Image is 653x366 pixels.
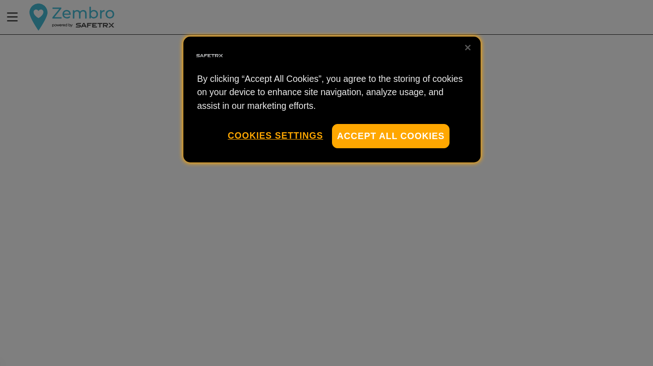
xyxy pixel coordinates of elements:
[458,38,478,58] button: Close
[332,124,450,148] button: Accept All Cookies
[228,124,323,147] button: Cookies Settings
[197,72,467,113] p: By clicking “Accept All Cookies”, you agree to the storing of cookies on your device to enhance s...
[183,37,481,162] div: Privacy
[195,41,224,70] img: Safe Tracks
